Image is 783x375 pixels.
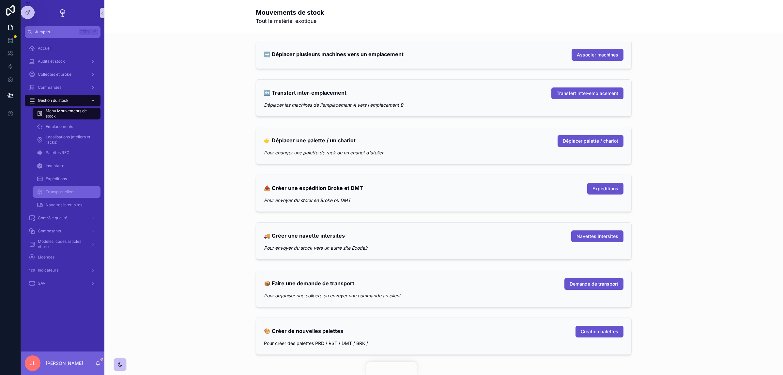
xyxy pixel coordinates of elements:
img: App logo [57,8,68,18]
span: Navettes inter-sites [46,202,82,208]
span: Indicateurs [38,268,58,273]
a: Contrôle qualité [25,212,100,224]
span: Collectes et broke [38,72,71,77]
span: Demande de transport [570,281,618,287]
span: Palettes REC [46,150,69,155]
div: scrollable content [21,38,104,298]
span: Modèles, codes articles et prix [38,239,85,249]
a: SAV [25,277,100,289]
span: Création palettes [581,328,618,335]
em: Pour organiser une collecte ou envoyer une commande au client [264,293,401,298]
a: Composants [25,225,100,237]
a: Gestion du stock [25,95,100,106]
button: Expéditions [587,183,623,195]
h2: 👉 Déplacer une palette / un chariot [264,135,356,146]
span: Déplacer palette / chariot [563,138,618,144]
span: Audits et stock [38,59,65,64]
span: Transport client [46,189,75,195]
span: Composants [38,228,61,234]
span: Jump to... [35,29,76,35]
button: Demande de transport [564,278,623,290]
h1: Mouvements de stock [256,8,324,17]
span: Localisations (ateliers et racks) [46,134,94,145]
a: Indicateurs [25,264,100,276]
span: Tout le matériel exotique [256,17,324,25]
h2: ➡️ Déplacer plusieurs machines vers un emplacement [264,49,404,59]
span: Licences [38,255,54,260]
h2: 🎨 Créer de nouvelles palettes [264,326,343,336]
span: Navettes intersites [576,233,618,240]
span: Expéditions [592,185,618,192]
em: Pour changer une palette de rack ou un chariot d'atelier [264,150,383,155]
button: Création palettes [576,326,623,337]
span: Expéditions [46,176,67,181]
span: Pour créer des palettes PRD / RST / DMT / BRK / [264,340,368,346]
a: Inventaire [33,160,100,172]
span: Ctrl [79,29,91,35]
span: Associer machines [577,52,618,58]
em: Pour envoyer du stock en Broke ou DMT [264,197,351,203]
em: Pour envoyer du stock vers un autre site Ecodair [264,245,368,251]
span: Menu Mouvements de stock [46,108,94,119]
button: Associer machines [572,49,623,61]
button: Transfert inter-emplacement [551,87,623,99]
a: Licences [25,251,100,263]
a: Expéditions [33,173,100,185]
button: Déplacer palette / chariot [558,135,623,147]
span: Transfert inter-emplacement [557,90,618,97]
a: Palettes REC [33,147,100,159]
h2: ↔️ Transfert inter-emplacement [264,87,346,98]
a: Accueil [25,42,100,54]
button: Navettes intersites [571,230,623,242]
span: SAV [38,281,45,286]
a: Menu Mouvements de stock [33,108,100,119]
span: Contrôle qualité [38,215,67,221]
span: Commandes [38,85,61,90]
a: Navettes inter-sites [33,199,100,211]
span: Gestion du stock [38,98,69,103]
span: Accueil [38,46,52,51]
h2: 📦 Faire une demande de transport [264,278,354,289]
span: Emplacements [46,124,73,129]
a: Audits et stock [25,55,100,67]
a: Commandes [25,82,100,93]
button: Jump to...CtrlK [25,26,100,38]
h2: 🚚 Créer une navette intersites [264,230,345,241]
a: Transport client [33,186,100,198]
span: K [92,29,97,35]
span: Inventaire [46,163,64,168]
h2: 📤 Créer une expédition Broke et DMT [264,183,363,193]
p: [PERSON_NAME] [46,360,83,367]
em: Déplacer les machines de l'emplacement A vers l'emplacement B [264,102,403,108]
a: Modèles, codes articles et prix [25,238,100,250]
a: Collectes et broke [25,69,100,80]
a: Localisations (ateliers et racks) [33,134,100,146]
span: JL [30,359,36,367]
a: Emplacements [33,121,100,133]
